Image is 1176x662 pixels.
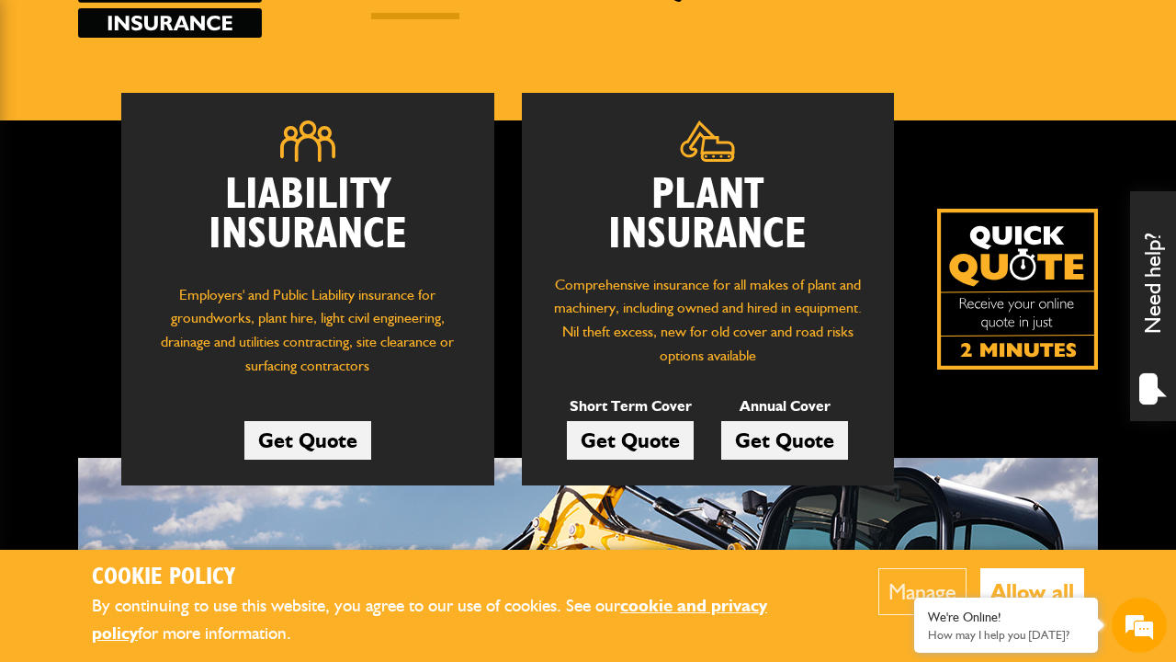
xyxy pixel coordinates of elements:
button: Manage [878,568,967,615]
h2: Plant Insurance [549,176,867,255]
p: How may I help you today? [928,628,1084,642]
p: Employers' and Public Liability insurance for groundworks, plant hire, light civil engineering, d... [149,283,467,387]
img: Quick Quote [937,209,1098,370]
h2: Liability Insurance [149,176,467,265]
a: Get Quote [567,421,694,460]
p: Comprehensive insurance for all makes of plant and machinery, including owned and hired in equipm... [549,273,867,367]
h2: Cookie Policy [92,564,822,592]
p: By continuing to use this website, you agree to our use of cookies. See our for more information. [92,592,822,648]
p: Annual Cover [721,394,848,418]
a: Get your insurance quote isn just 2-minutes [937,209,1098,370]
div: We're Online! [928,610,1084,625]
button: Allow all [980,568,1084,615]
div: Need help? [1130,191,1176,421]
a: Get Quote [721,421,848,460]
p: Short Term Cover [567,394,694,418]
a: Get Quote [244,421,371,460]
